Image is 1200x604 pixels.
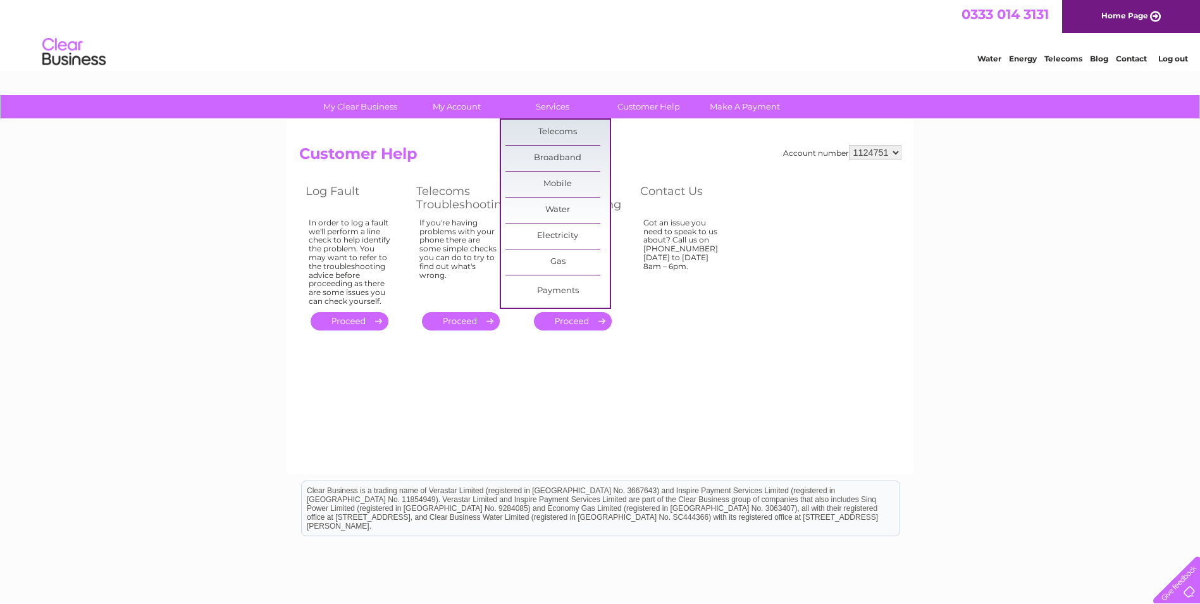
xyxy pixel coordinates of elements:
[404,95,509,118] a: My Account
[500,95,605,118] a: Services
[962,6,1049,22] a: 0333 014 3131
[505,279,610,304] a: Payments
[42,33,106,72] img: logo.png
[1009,54,1037,63] a: Energy
[308,95,412,118] a: My Clear Business
[419,218,503,301] div: If you're having problems with your phone there are some simple checks you can do to try to find ...
[311,312,388,330] a: .
[597,95,701,118] a: Customer Help
[299,145,901,169] h2: Customer Help
[1044,54,1082,63] a: Telecoms
[299,181,410,215] th: Log Fault
[783,145,901,160] div: Account number
[505,120,610,145] a: Telecoms
[302,7,900,61] div: Clear Business is a trading name of Verastar Limited (registered in [GEOGRAPHIC_DATA] No. 3667643...
[1090,54,1108,63] a: Blog
[422,312,500,330] a: .
[1158,54,1188,63] a: Log out
[534,312,612,330] a: .
[693,95,797,118] a: Make A Payment
[1116,54,1147,63] a: Contact
[505,172,610,197] a: Mobile
[634,181,745,215] th: Contact Us
[505,198,610,223] a: Water
[505,223,610,249] a: Electricity
[505,249,610,275] a: Gas
[309,218,391,306] div: In order to log a fault we'll perform a line check to help identify the problem. You may want to ...
[643,218,726,301] div: Got an issue you need to speak to us about? Call us on [PHONE_NUMBER] [DATE] to [DATE] 8am – 6pm.
[410,181,522,215] th: Telecoms Troubleshooting
[505,146,610,171] a: Broadband
[977,54,1001,63] a: Water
